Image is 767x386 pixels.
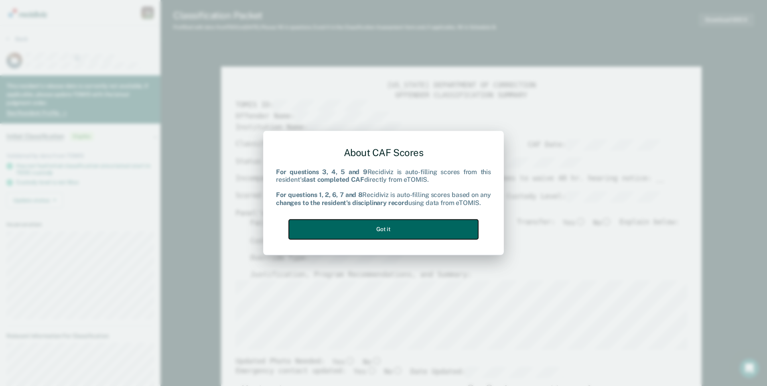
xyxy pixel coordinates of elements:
[276,191,362,199] b: For questions 1, 2, 6, 7 and 8
[276,168,367,176] b: For questions 3, 4, 5 and 9
[276,140,491,165] div: About CAF Scores
[304,176,364,183] b: last completed CAF
[289,219,478,239] button: Got it
[276,168,491,207] div: Recidiviz is auto-filling scores from this resident's directly from eTOMIS. Recidiviz is auto-fil...
[276,199,408,207] b: changes to the resident's disciplinary record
